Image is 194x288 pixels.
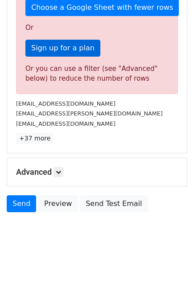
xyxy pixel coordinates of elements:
small: [EMAIL_ADDRESS][PERSON_NAME][DOMAIN_NAME] [16,110,163,117]
a: Send Test Email [80,195,148,212]
a: Send [7,195,36,212]
p: Or [25,23,169,33]
iframe: Chat Widget [149,245,194,288]
small: [EMAIL_ADDRESS][DOMAIN_NAME] [16,120,116,127]
a: Sign up for a plan [25,40,100,57]
small: [EMAIL_ADDRESS][DOMAIN_NAME] [16,100,116,107]
h5: Advanced [16,167,178,177]
div: Or you can use a filter (see "Advanced" below) to reduce the number of rows [25,64,169,84]
a: Preview [38,195,78,212]
a: +37 more [16,133,54,144]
